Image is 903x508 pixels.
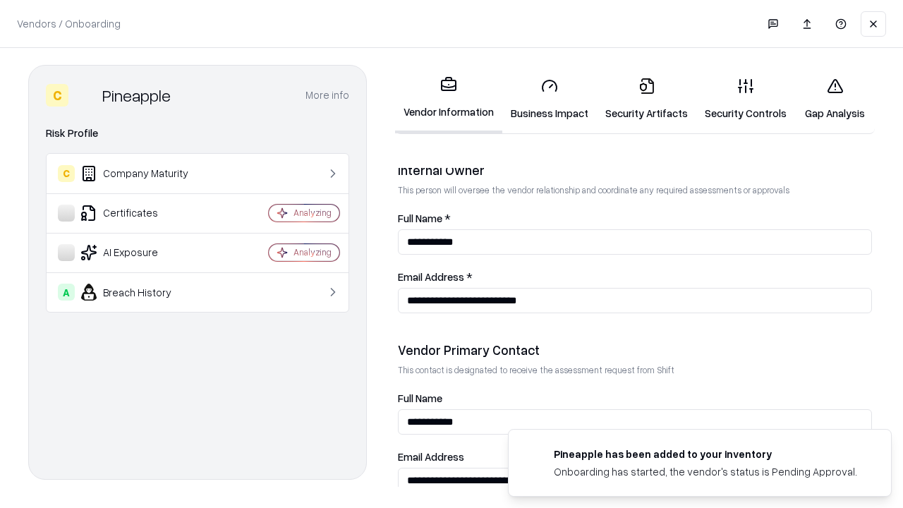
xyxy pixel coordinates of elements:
p: Vendors / Onboarding [17,16,121,31]
p: This person will oversee the vendor relationship and coordinate any required assessments or appro... [398,184,872,196]
button: More info [305,83,349,108]
div: Certificates [58,205,226,222]
a: Gap Analysis [795,66,875,132]
label: Full Name * [398,213,872,224]
div: C [58,165,75,182]
a: Security Controls [696,66,795,132]
img: Pineapple [74,84,97,107]
a: Vendor Information [395,65,502,133]
div: AI Exposure [58,244,226,261]
label: Email Address [398,452,872,462]
label: Full Name [398,393,872,404]
div: Company Maturity [58,165,226,182]
img: pineappleenergy.com [526,447,543,464]
div: Breach History [58,284,226,301]
div: Onboarding has started, the vendor's status is Pending Approval. [554,464,857,479]
div: Vendor Primary Contact [398,341,872,358]
div: Pineapple has been added to your inventory [554,447,857,461]
div: A [58,284,75,301]
a: Business Impact [502,66,597,132]
a: Security Artifacts [597,66,696,132]
div: Pineapple [102,84,171,107]
div: C [46,84,68,107]
div: Internal Owner [398,162,872,179]
div: Risk Profile [46,125,349,142]
p: This contact is designated to receive the assessment request from Shift [398,364,872,376]
label: Email Address * [398,272,872,282]
div: Analyzing [293,207,332,219]
div: Analyzing [293,246,332,258]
